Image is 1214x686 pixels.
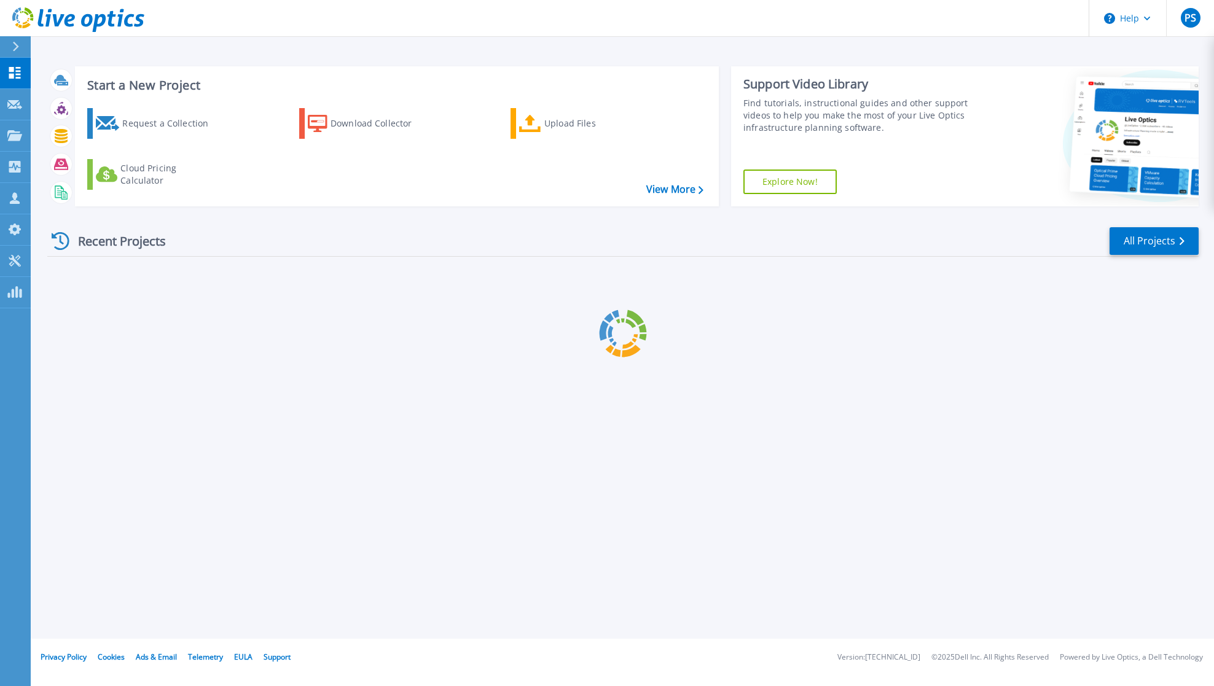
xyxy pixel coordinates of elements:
[234,652,253,662] a: EULA
[264,652,291,662] a: Support
[47,226,182,256] div: Recent Projects
[1185,13,1196,23] span: PS
[41,652,87,662] a: Privacy Policy
[837,653,920,661] li: Version: [TECHNICAL_ID]
[122,111,221,136] div: Request a Collection
[136,652,177,662] a: Ads & Email
[331,111,429,136] div: Download Collector
[646,184,703,195] a: View More
[98,652,125,662] a: Cookies
[743,170,837,194] a: Explore Now!
[120,162,219,187] div: Cloud Pricing Calculator
[87,108,224,139] a: Request a Collection
[299,108,436,139] a: Download Collector
[743,97,982,134] div: Find tutorials, instructional guides and other support videos to help you make the most of your L...
[511,108,648,139] a: Upload Files
[87,79,703,92] h3: Start a New Project
[931,653,1049,661] li: © 2025 Dell Inc. All Rights Reserved
[188,652,223,662] a: Telemetry
[1060,653,1203,661] li: Powered by Live Optics, a Dell Technology
[743,76,982,92] div: Support Video Library
[544,111,643,136] div: Upload Files
[1110,227,1199,255] a: All Projects
[87,159,224,190] a: Cloud Pricing Calculator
